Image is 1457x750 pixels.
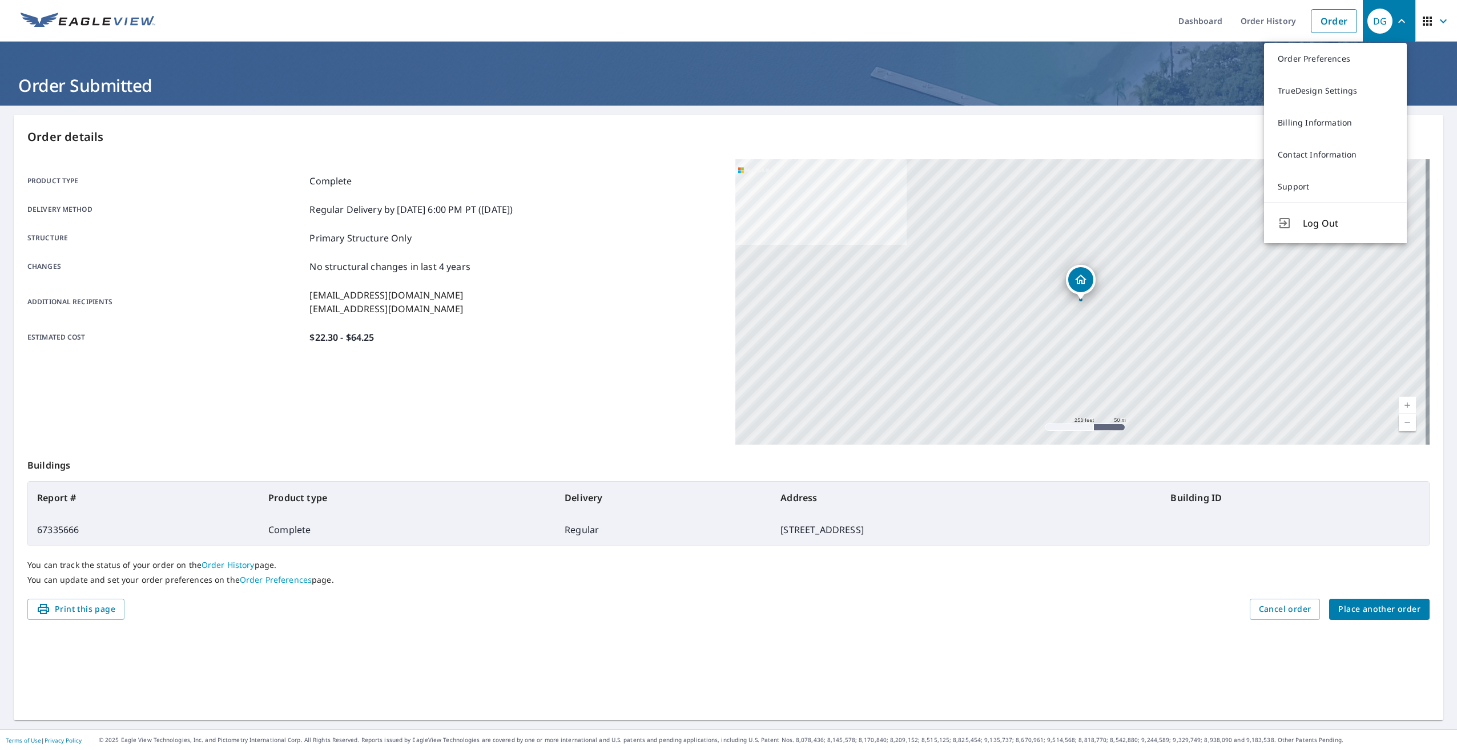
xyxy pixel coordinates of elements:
[1367,9,1392,34] div: DG
[28,482,259,514] th: Report #
[99,736,1451,744] p: © 2025 Eagle View Technologies, Inc. and Pictometry International Corp. All Rights Reserved. Repo...
[1066,265,1096,300] div: Dropped pin, building 1, Residential property, 8186 E 53rd Dr Denver, CO 80238
[1303,216,1393,230] span: Log Out
[1259,602,1311,616] span: Cancel order
[27,560,1430,570] p: You can track the status of your order on the page.
[1338,602,1420,616] span: Place another order
[1264,75,1407,107] a: TrueDesign Settings
[27,203,305,216] p: Delivery method
[27,128,1430,146] p: Order details
[6,736,41,744] a: Terms of Use
[259,482,556,514] th: Product type
[309,231,411,245] p: Primary Structure Only
[21,13,155,30] img: EV Logo
[14,74,1443,97] h1: Order Submitted
[27,260,305,273] p: Changes
[309,260,470,273] p: No structural changes in last 4 years
[1161,482,1429,514] th: Building ID
[27,288,305,316] p: Additional recipients
[1329,599,1430,620] button: Place another order
[37,602,115,616] span: Print this page
[771,514,1161,546] td: [STREET_ADDRESS]
[27,174,305,188] p: Product type
[309,174,352,188] p: Complete
[27,231,305,245] p: Structure
[45,736,82,744] a: Privacy Policy
[27,599,124,620] button: Print this page
[1311,9,1357,33] a: Order
[1264,107,1407,139] a: Billing Information
[309,288,463,302] p: [EMAIL_ADDRESS][DOMAIN_NAME]
[28,514,259,546] td: 67335666
[771,482,1161,514] th: Address
[1264,139,1407,171] a: Contact Information
[27,575,1430,585] p: You can update and set your order preferences on the page.
[27,445,1430,481] p: Buildings
[1399,414,1416,431] a: Current Level 17, Zoom Out
[27,330,305,344] p: Estimated cost
[1264,171,1407,203] a: Support
[309,203,513,216] p: Regular Delivery by [DATE] 6:00 PM PT ([DATE])
[1250,599,1321,620] button: Cancel order
[259,514,556,546] td: Complete
[309,302,463,316] p: [EMAIL_ADDRESS][DOMAIN_NAME]
[1264,203,1407,243] button: Log Out
[556,514,771,546] td: Regular
[1399,397,1416,414] a: Current Level 17, Zoom In
[556,482,771,514] th: Delivery
[240,574,312,585] a: Order Preferences
[309,330,374,344] p: $22.30 - $64.25
[202,559,255,570] a: Order History
[6,737,82,744] p: |
[1264,43,1407,75] a: Order Preferences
